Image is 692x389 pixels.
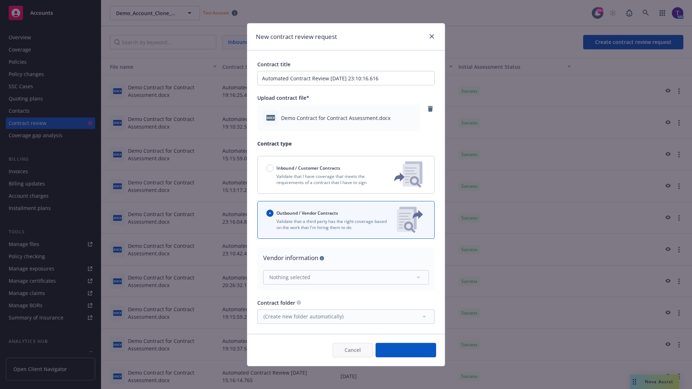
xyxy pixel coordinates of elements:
button: Inbound / Customer ContractsValidate that I have coverage that meets the requirements of a contra... [257,156,435,194]
p: Validate that a third party has the right coverage based on the work that I'm hiring them to do [266,218,391,231]
span: Outbound / Vendor Contracts [276,210,338,216]
div: Vendor information [263,253,429,263]
a: close [427,32,436,41]
span: (Create new folder automatically) [263,313,343,320]
button: Nothing selected [263,270,429,285]
span: Upload contract file* [257,94,309,101]
button: Create request [376,343,436,357]
button: (Create new folder automatically) [257,309,435,324]
input: Enter a title for this contract [257,71,435,85]
p: Contract type [257,140,435,147]
a: remove [426,104,435,113]
span: Contract title [257,61,290,68]
span: Demo Contract for Contract Assessment.docx [281,114,390,122]
span: Contract folder [257,299,295,306]
h1: New contract review request [256,32,337,41]
input: Inbound / Customer Contracts [266,165,274,172]
p: Validate that I have coverage that meets the requirements of a contract that I have to sign [266,173,382,185]
span: Inbound / Customer Contracts [276,165,340,171]
button: Cancel [333,343,373,357]
span: Nothing selected [269,273,310,281]
span: Cancel [345,346,361,353]
span: Create request [387,346,424,353]
input: Outbound / Vendor Contracts [266,210,274,217]
button: Outbound / Vendor ContractsValidate that a third party has the right coverage based on the work t... [257,201,435,239]
span: docx [266,115,275,120]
